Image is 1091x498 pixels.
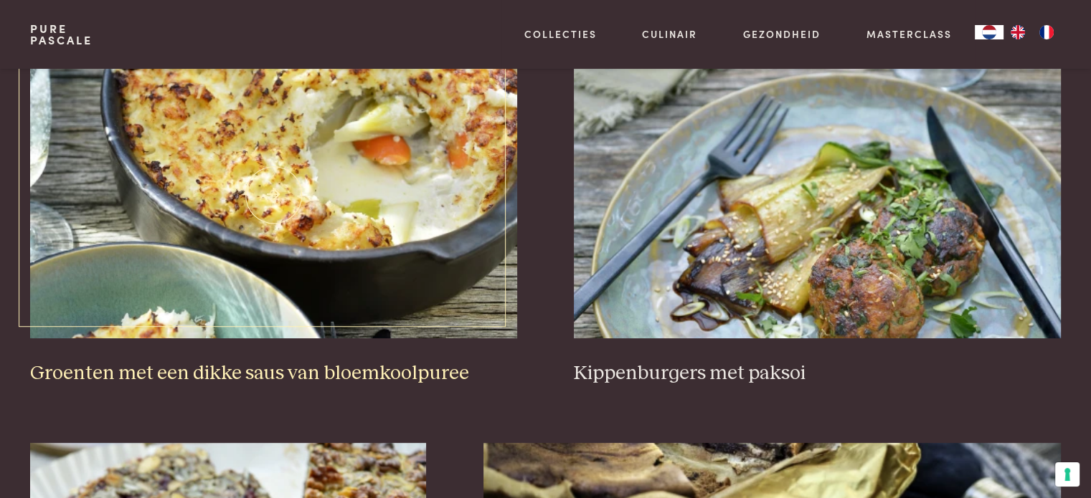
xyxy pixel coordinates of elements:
[975,25,1061,39] aside: Language selected: Nederlands
[30,23,93,46] a: PurePascale
[743,27,821,42] a: Gezondheid
[30,52,516,338] img: Groenten met een dikke saus van bloemkoolpuree
[1003,25,1032,39] a: EN
[574,361,1060,386] h3: Kippenburgers met paksoi
[1055,462,1080,487] button: Uw voorkeuren voor toestemming voor trackingtechnologieën
[30,361,516,386] h3: Groenten met een dikke saus van bloemkoolpuree
[30,52,516,386] a: Groenten met een dikke saus van bloemkoolpuree Groenten met een dikke saus van bloemkoolpuree
[524,27,597,42] a: Collecties
[975,25,1003,39] a: NL
[866,27,952,42] a: Masterclass
[975,25,1003,39] div: Language
[1003,25,1061,39] ul: Language list
[574,52,1060,386] a: Kippenburgers met paksoi Kippenburgers met paksoi
[642,27,697,42] a: Culinair
[574,52,1060,338] img: Kippenburgers met paksoi
[1032,25,1061,39] a: FR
